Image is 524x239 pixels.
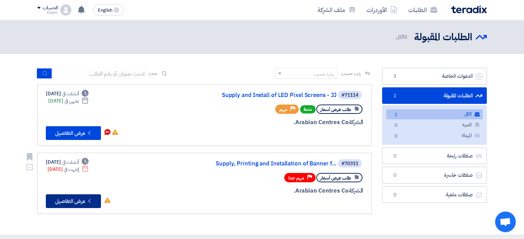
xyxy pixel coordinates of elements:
div: #70311 [341,161,358,166]
span: الشركة [349,186,363,195]
a: صفقات ملغية0 [382,186,487,203]
span: مهم جدا [288,175,304,181]
span: بحث [148,70,157,77]
div: #71114 [341,93,358,98]
span: 3 [391,73,399,80]
span: 0 [391,172,399,179]
a: Open chat [495,211,516,232]
span: طلب عرض أسعار [320,106,351,113]
span: إنتهت في [64,166,79,173]
div: [DATE] [46,159,89,166]
a: المميزة [386,120,483,130]
span: English [98,8,112,13]
div: رتب حسب [314,70,334,78]
span: 0 [392,122,400,129]
span: 2 [392,111,400,119]
span: أنشئت في [62,90,79,97]
a: الطلبات المقبولة2 [382,87,487,104]
input: ابحث بعنوان أو رقم الطلب [52,68,148,79]
span: مهم [279,106,287,113]
img: Teradix logo [451,6,487,13]
div: Arabian Centres Co. [197,186,363,195]
span: 0 [392,133,400,140]
a: صفقات خاسرة0 [382,167,487,184]
span: أنشئت في [62,159,79,166]
a: Supply and Install of LED Pixel Screens - JJ [199,92,337,98]
a: الدعوات الخاصة3 [382,68,487,85]
a: الكل [386,109,483,119]
div: Essam [37,11,58,14]
a: صفقات رابحة0 [382,148,487,164]
span: طلب عرض أسعار [320,175,351,181]
h2: الطلبات المقبولة [414,31,472,44]
button: English [93,4,124,15]
a: Supply, Printing and Installation of Banner f... [199,161,337,167]
div: Arabian Centres Co. [197,118,363,127]
div: [DATE] [48,166,89,173]
button: عرض التفاصيل [46,194,101,208]
a: ملف الشركة [312,2,361,18]
span: 0 [391,153,399,160]
span: نشط [300,105,316,113]
span: الكل [395,33,409,41]
div: [DATE] [48,97,89,105]
button: عرض التفاصيل [46,126,101,140]
div: [DATE] [46,90,89,97]
div: الحساب [43,5,58,11]
span: 2 [404,33,407,41]
a: الطلبات [403,2,443,18]
span: ينتهي في [64,97,79,105]
a: المهملة [386,131,483,141]
span: 0 [391,192,399,198]
a: الأوردرات [361,2,403,18]
span: رتب حسب [341,70,361,77]
img: profile_test.png [60,4,71,15]
span: الشركة [349,118,363,127]
span: 2 [391,93,399,99]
